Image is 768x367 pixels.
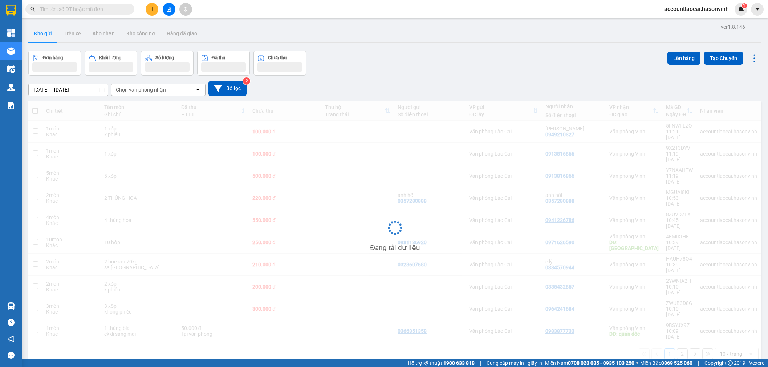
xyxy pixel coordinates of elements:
button: Đơn hàng [28,51,81,76]
img: warehouse-icon [7,84,15,91]
strong: 1900 633 818 [443,360,475,366]
span: aim [183,7,188,12]
span: question-circle [8,319,15,326]
button: Số lượng [141,51,194,76]
img: dashboard-icon [7,29,15,37]
button: Tạo Chuyến [704,52,743,65]
button: Kho gửi [28,25,58,42]
span: Cung cấp máy in - giấy in: [487,359,543,367]
span: caret-down [754,6,761,12]
button: Kho nhận [87,25,121,42]
div: Số lượng [155,55,174,60]
img: warehouse-icon [7,47,15,55]
img: warehouse-icon [7,302,15,310]
span: Miền Nam [545,359,634,367]
button: Đã thu [197,51,250,76]
span: notification [8,335,15,342]
img: warehouse-icon [7,65,15,73]
button: plus [146,3,158,16]
strong: 0369 525 060 [661,360,692,366]
div: Chưa thu [268,55,287,60]
span: | [480,359,481,367]
button: Hàng đã giao [161,25,203,42]
div: Chọn văn phòng nhận [116,86,166,93]
span: file-add [166,7,171,12]
div: Đã thu [212,55,225,60]
input: Tìm tên, số ĐT hoặc mã đơn [40,5,126,13]
button: caret-down [751,3,764,16]
button: Trên xe [58,25,87,42]
span: copyright [728,360,733,366]
button: Bộ lọc [208,81,247,96]
sup: 1 [742,3,747,8]
span: 1 [743,3,745,8]
span: ⚪️ [636,362,638,364]
span: | [698,359,699,367]
button: Chưa thu [253,51,306,76]
img: logo-vxr [6,5,16,16]
span: Miền Bắc [640,359,692,367]
div: Khối lượng [99,55,121,60]
button: aim [179,3,192,16]
span: Hỗ trợ kỹ thuật: [408,359,475,367]
button: Khối lượng [85,51,137,76]
sup: 2 [243,77,250,85]
div: Đang tải dữ liệu [370,242,420,253]
strong: 0708 023 035 - 0935 103 250 [568,360,634,366]
img: icon-new-feature [738,6,744,12]
span: message [8,352,15,359]
span: accountlaocai.hasonvinh [658,4,735,13]
div: ver 1.8.146 [721,23,745,31]
button: file-add [163,3,175,16]
svg: open [195,87,201,93]
input: Select a date range. [29,84,108,96]
img: solution-icon [7,102,15,109]
button: Kho công nợ [121,25,161,42]
span: search [30,7,35,12]
span: plus [150,7,155,12]
div: Đơn hàng [43,55,63,60]
button: Lên hàng [667,52,700,65]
